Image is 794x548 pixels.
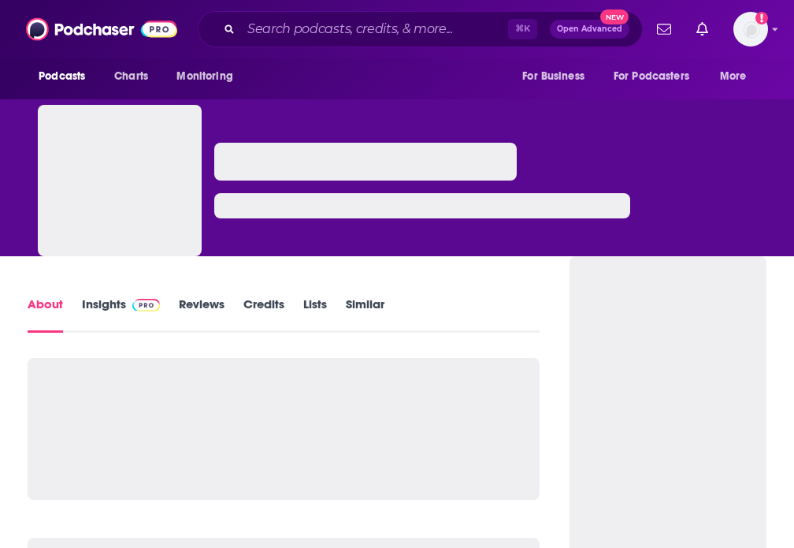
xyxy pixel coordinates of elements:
[755,12,768,24] svg: Add a profile image
[132,299,160,311] img: Podchaser Pro
[198,11,643,47] div: Search podcasts, credits, & more...
[733,12,768,47] span: Logged in as jdelacruz
[82,296,160,333] a: InsightsPodchaser Pro
[346,296,384,333] a: Similar
[28,296,63,333] a: About
[690,16,714,43] a: Show notifications dropdown
[614,65,689,88] span: For Podcasters
[550,20,629,39] button: Open AdvancedNew
[176,65,232,88] span: Monitoring
[243,296,284,333] a: Credits
[39,65,85,88] span: Podcasts
[179,296,224,333] a: Reviews
[26,14,177,44] img: Podchaser - Follow, Share and Rate Podcasts
[733,12,768,47] img: User Profile
[600,9,629,24] span: New
[651,16,677,43] a: Show notifications dropdown
[28,62,106,91] button: open menu
[104,62,158,91] a: Charts
[508,19,537,39] span: ⌘ K
[720,65,747,88] span: More
[709,62,766,91] button: open menu
[603,62,712,91] button: open menu
[733,12,768,47] button: Show profile menu
[303,296,327,333] a: Lists
[522,65,584,88] span: For Business
[241,17,508,42] input: Search podcasts, credits, & more...
[511,62,604,91] button: open menu
[165,62,253,91] button: open menu
[557,25,622,33] span: Open Advanced
[114,65,148,88] span: Charts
